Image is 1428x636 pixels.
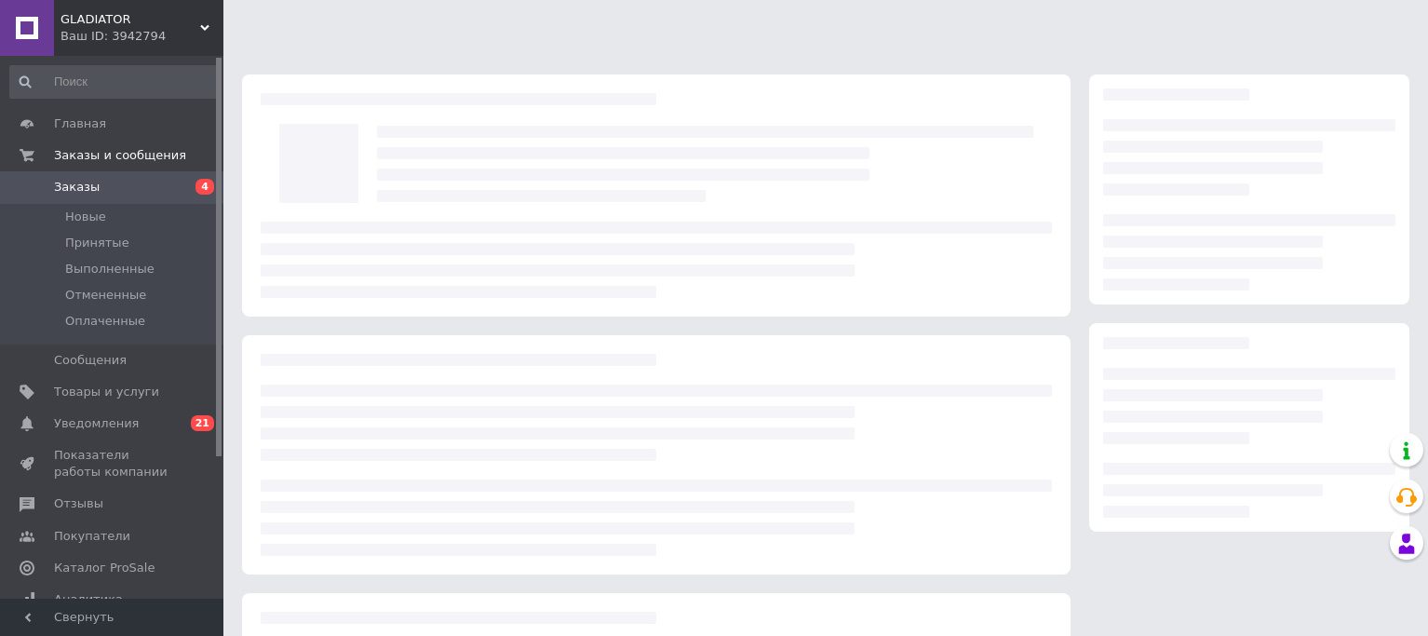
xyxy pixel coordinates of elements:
[195,179,214,195] span: 4
[54,115,106,132] span: Главная
[54,591,123,608] span: Аналитика
[65,235,129,251] span: Принятые
[54,384,159,400] span: Товары и услуги
[54,560,155,576] span: Каталог ProSale
[65,287,146,304] span: Отмененные
[61,28,223,45] div: Ваш ID: 3942794
[54,179,100,196] span: Заказы
[191,415,214,431] span: 21
[65,209,106,225] span: Новые
[9,65,220,99] input: Поиск
[54,447,172,480] span: Показатели работы компании
[54,415,139,432] span: Уведомления
[54,147,186,164] span: Заказы и сообщения
[61,11,200,28] span: GLADIATOR
[54,495,103,512] span: Отзывы
[54,528,130,545] span: Покупатели
[54,352,127,369] span: Сообщения
[65,261,155,277] span: Выполненные
[65,313,145,330] span: Оплаченные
